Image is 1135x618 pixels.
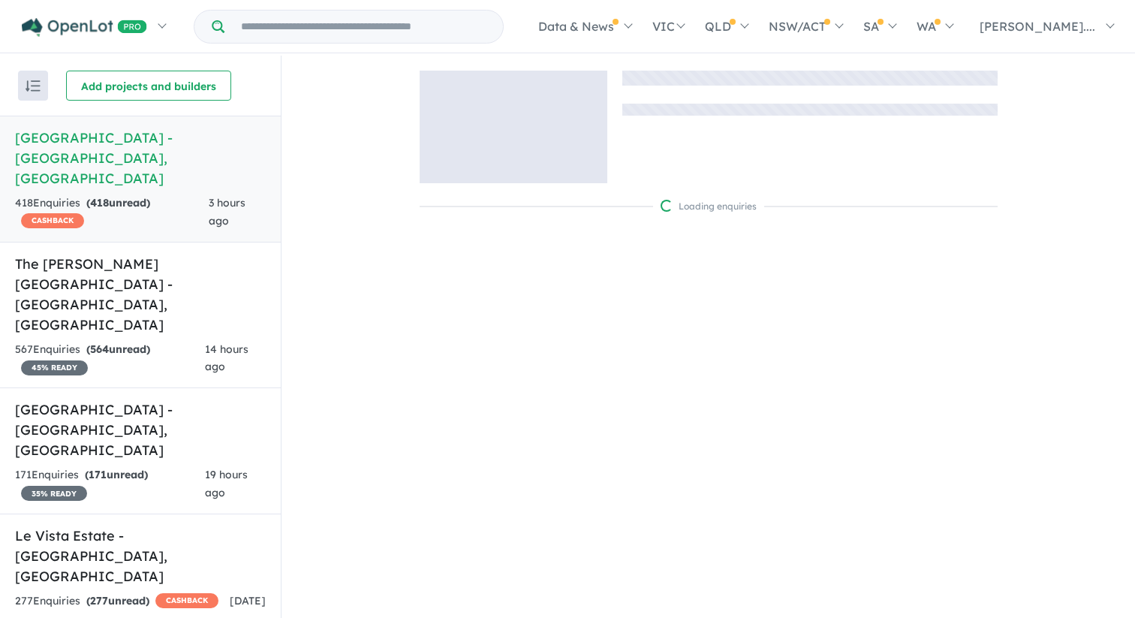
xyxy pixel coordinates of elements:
[15,341,205,377] div: 567 Enquir ies
[86,196,150,210] strong: ( unread)
[155,593,218,608] span: CASHBACK
[86,594,149,607] strong: ( unread)
[21,360,88,375] span: 45 % READY
[89,468,107,481] span: 171
[21,213,84,228] span: CASHBACK
[230,594,266,607] span: [DATE]
[15,128,266,188] h5: [GEOGRAPHIC_DATA] - [GEOGRAPHIC_DATA] , [GEOGRAPHIC_DATA]
[26,80,41,92] img: sort.svg
[15,254,266,335] h5: The [PERSON_NAME][GEOGRAPHIC_DATA] - [GEOGRAPHIC_DATA] , [GEOGRAPHIC_DATA]
[227,11,500,43] input: Try estate name, suburb, builder or developer
[15,399,266,460] h5: [GEOGRAPHIC_DATA] - [GEOGRAPHIC_DATA] , [GEOGRAPHIC_DATA]
[21,486,87,501] span: 35 % READY
[90,196,109,210] span: 418
[22,18,147,37] img: Openlot PRO Logo White
[205,468,248,499] span: 19 hours ago
[661,199,757,214] div: Loading enquiries
[15,526,266,586] h5: Le Vista Estate - [GEOGRAPHIC_DATA] , [GEOGRAPHIC_DATA]
[90,594,108,607] span: 277
[15,592,218,610] div: 277 Enquir ies
[209,196,245,228] span: 3 hours ago
[90,342,109,356] span: 564
[980,19,1095,34] span: [PERSON_NAME]....
[205,342,248,374] span: 14 hours ago
[66,71,231,101] button: Add projects and builders
[15,466,205,502] div: 171 Enquir ies
[85,468,148,481] strong: ( unread)
[86,342,150,356] strong: ( unread)
[15,194,209,231] div: 418 Enquir ies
